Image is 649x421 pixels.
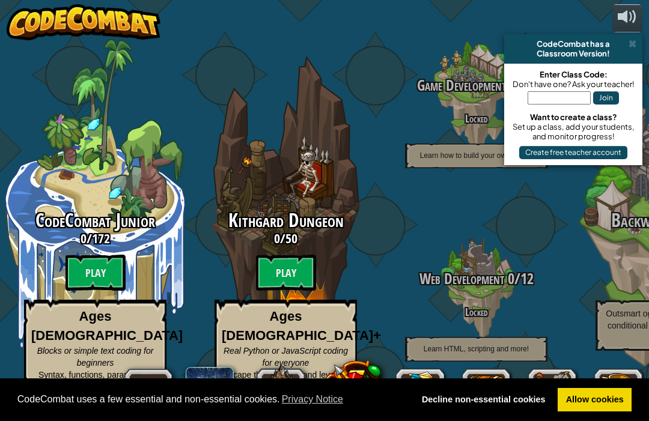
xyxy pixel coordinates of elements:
button: Adjust volume [612,4,642,32]
span: 172 [92,229,110,247]
span: CodeCombat Junior [35,207,155,233]
h3: / [381,77,571,94]
strong: Ages [DEMOGRAPHIC_DATA] [31,309,183,342]
span: Syntax, functions, parameters, strings, loops, conditionals [38,370,152,392]
btn: Play [66,255,126,291]
h4: Locked [381,306,571,318]
button: Create free teacher account [519,146,627,159]
span: Real Python or JavaScript coding for everyone [224,346,348,368]
a: deny cookies [413,388,553,412]
div: Set up a class, add your students, and monitor progress! [510,122,636,141]
a: allow cookies [558,388,632,412]
span: 12 [520,268,534,289]
span: 0 [81,229,87,247]
btn: Play [256,255,316,291]
div: Complete previous world to unlock [190,39,381,420]
span: Kithgard Dungeon [228,207,344,233]
span: Web Development [419,268,504,289]
div: Don't have one? Ask your teacher! [510,79,636,89]
button: Join [593,91,619,104]
img: CodeCombat - Learn how to code by playing a game [7,4,160,40]
a: learn more about cookies [280,390,346,408]
div: Classroom Version! [509,49,638,58]
div: Want to create a class? [510,112,636,122]
h4: Locked [381,113,571,124]
strong: Ages [DEMOGRAPHIC_DATA]+ [222,309,381,342]
h3: / [190,231,381,246]
span: 0 [504,268,514,289]
span: Game Development [417,75,506,95]
div: CodeCombat has a [509,39,638,49]
span: 0 [274,229,280,247]
span: Learn HTML, scripting and more! [424,345,529,353]
h3: / [381,271,571,287]
span: Learn how to build your own levels! [420,151,532,160]
span: CodeCombat uses a few essential and non-essential cookies. [17,390,404,408]
span: Blocks or simple text coding for beginners [37,346,154,368]
span: 50 [285,229,297,247]
div: Enter Class Code: [510,70,636,79]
